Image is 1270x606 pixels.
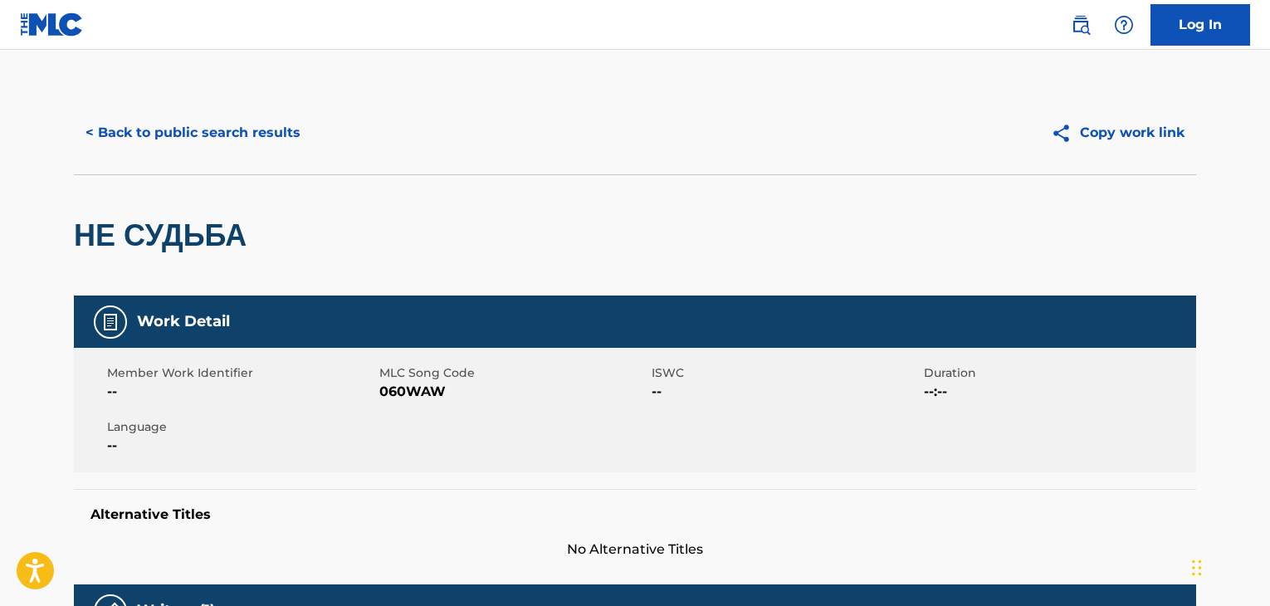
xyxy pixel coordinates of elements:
[1114,15,1134,35] img: help
[1039,112,1196,154] button: Copy work link
[137,312,230,331] h5: Work Detail
[1187,526,1270,606] iframe: Chat Widget
[90,506,1180,523] h5: Alternative Titles
[107,382,375,402] span: --
[1107,8,1141,42] div: Help
[924,364,1192,382] span: Duration
[100,312,120,332] img: Work Detail
[652,382,920,402] span: --
[74,217,255,254] h2: НЕ СУДЬБА
[107,364,375,382] span: Member Work Identifier
[379,364,647,382] span: MLC Song Code
[1064,8,1097,42] a: Public Search
[1192,543,1202,593] div: Drag
[652,364,920,382] span: ISWC
[924,382,1192,402] span: --:--
[107,418,375,436] span: Language
[74,540,1196,560] span: No Alternative Titles
[1150,4,1250,46] a: Log In
[379,382,647,402] span: 060WAW
[1051,123,1080,144] img: Copy work link
[1071,15,1091,35] img: search
[107,436,375,456] span: --
[74,112,312,154] button: < Back to public search results
[20,12,84,37] img: MLC Logo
